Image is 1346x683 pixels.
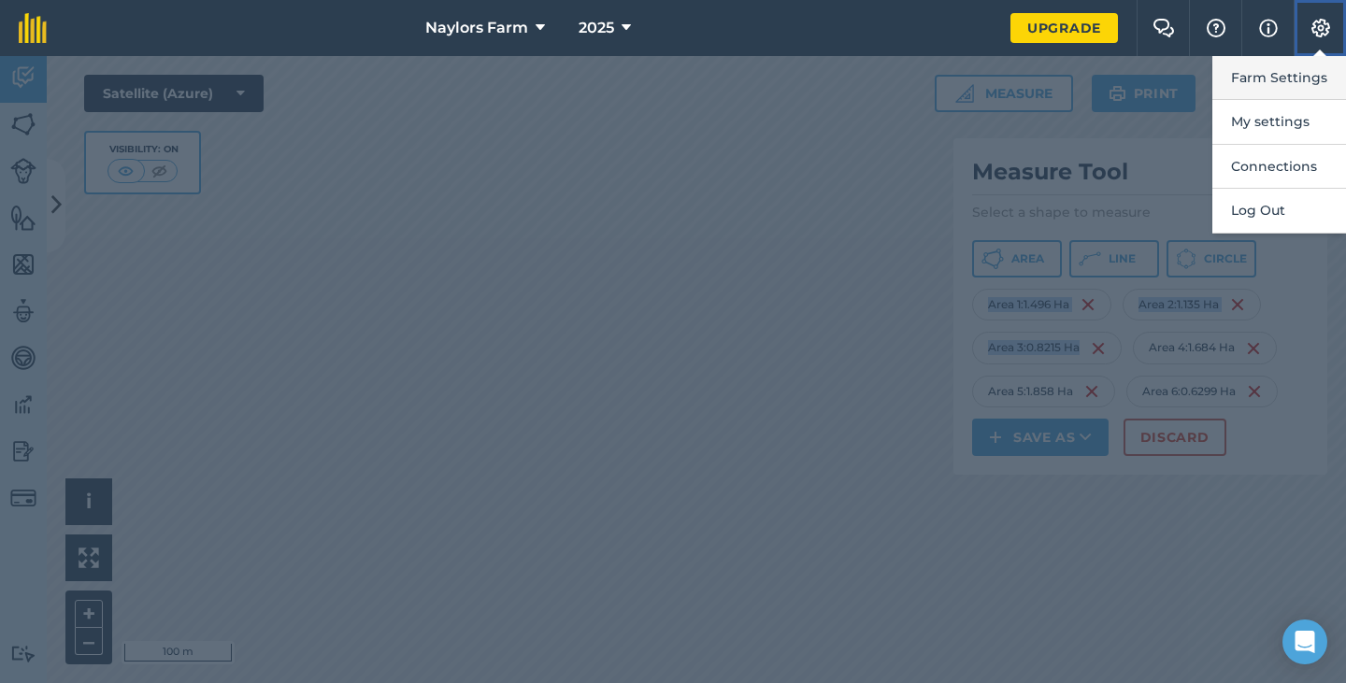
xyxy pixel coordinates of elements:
img: A cog icon [1310,19,1332,37]
button: Connections [1212,145,1346,189]
img: A question mark icon [1205,19,1227,37]
span: 2025 [579,17,614,39]
img: Two speech bubbles overlapping with the left bubble in the forefront [1153,19,1175,37]
button: My settings [1212,100,1346,144]
a: Upgrade [1010,13,1118,43]
span: Naylors Farm [425,17,528,39]
button: Log Out [1212,189,1346,233]
div: Open Intercom Messenger [1282,619,1327,664]
img: svg+xml;base64,PHN2ZyB4bWxucz0iaHR0cDovL3d3dy53My5vcmcvMjAwMC9zdmciIHdpZHRoPSIxNyIgaGVpZ2h0PSIxNy... [1259,17,1278,39]
button: Farm Settings [1212,56,1346,100]
img: fieldmargin Logo [19,13,47,43]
